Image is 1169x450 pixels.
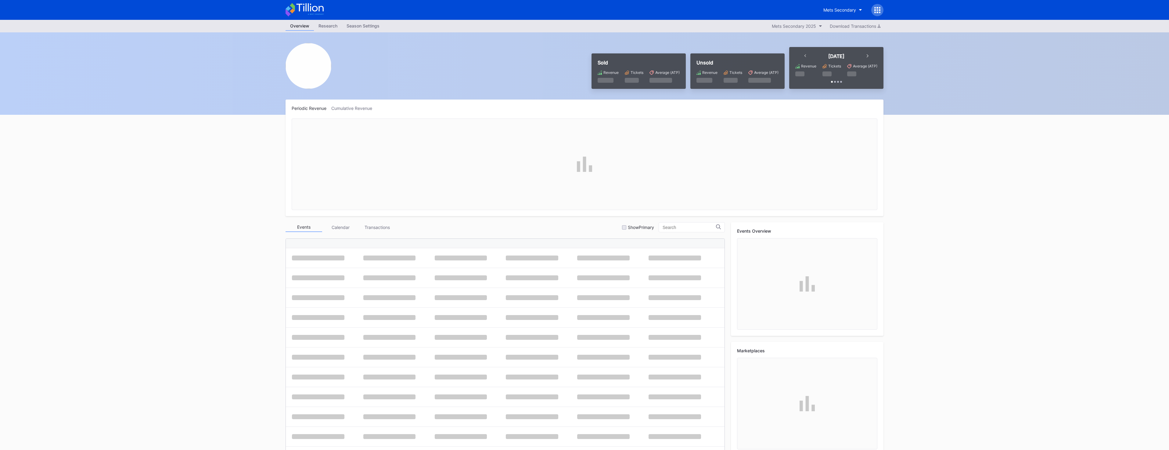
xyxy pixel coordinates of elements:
div: Tickets [631,70,643,75]
div: Sold [598,60,680,66]
div: Transactions [359,223,395,232]
a: Overview [286,21,314,31]
div: Show Primary [628,225,654,230]
input: Search [663,225,716,230]
div: Research [314,21,342,30]
div: Season Settings [342,21,384,30]
div: Marketplaces [737,348,877,353]
div: Average (ATP) [655,70,680,75]
div: Revenue [603,70,619,75]
button: Download Transactions [827,22,883,30]
div: Download Transactions [830,24,880,29]
div: Revenue [702,70,718,75]
div: Events Overview [737,228,877,234]
div: Mets Secondary [823,7,856,13]
div: Tickets [828,64,841,68]
div: [DATE] [828,53,844,59]
div: Events [286,223,322,232]
div: Tickets [729,70,742,75]
div: Periodic Revenue [292,106,331,111]
button: Mets Secondary 2025 [769,22,825,30]
div: Average (ATP) [754,70,779,75]
div: Cumulative Revenue [331,106,377,111]
div: Average (ATP) [853,64,877,68]
div: Mets Secondary 2025 [772,24,816,29]
div: Revenue [801,64,816,68]
a: Research [314,21,342,31]
button: Mets Secondary [819,4,867,16]
div: Calendar [322,223,359,232]
div: Unsold [696,60,779,66]
a: Season Settings [342,21,384,31]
